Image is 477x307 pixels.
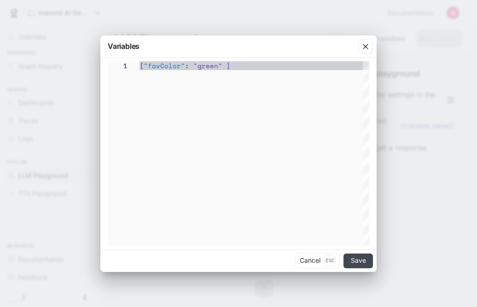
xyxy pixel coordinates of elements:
[343,254,373,268] button: Save
[108,61,128,70] div: 1
[185,61,189,71] span: :
[144,61,185,71] span: "favColor"
[324,255,336,266] p: Esc
[108,41,140,52] p: Variables
[140,61,144,71] span: {
[227,61,231,71] span: }
[296,254,340,268] button: CancelEsc
[193,61,222,71] span: "green"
